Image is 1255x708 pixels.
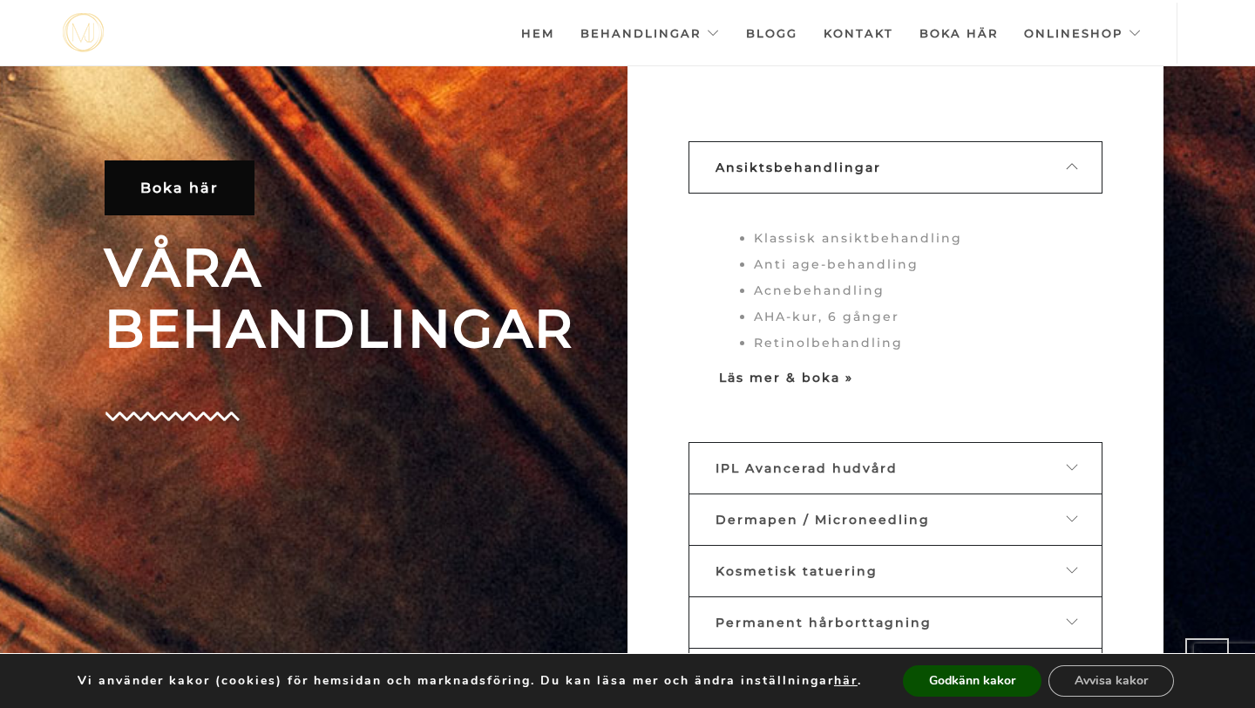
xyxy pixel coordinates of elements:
[105,298,614,359] span: BEHANDLINGAR
[689,442,1102,494] a: IPL Avancerad hudvård
[903,665,1041,697] button: Godkänn kakor
[105,412,240,421] img: Group-4-copy-8
[754,303,1072,330] li: AHA-kur, 6 gånger
[754,277,1072,303] li: Acnebehandling
[824,3,893,64] a: Kontakt
[63,13,104,52] img: mjstudio
[754,251,1072,277] li: Anti age-behandling
[834,673,858,689] button: här
[580,3,720,64] a: Behandlingar
[521,3,554,64] a: Hem
[716,460,898,476] span: IPL Avancerad hudvård
[716,615,932,630] span: Permanent hårborttagning
[716,512,930,528] span: Dermapen / Microneedling
[689,494,1102,546] a: Dermapen / Microneedling
[746,3,797,64] a: Blogg
[689,648,1102,700] a: Naglar
[716,160,881,175] span: Ansiktsbehandlingar
[1024,3,1142,64] a: Onlineshop
[689,596,1102,649] a: Permanent hårborttagning
[105,160,254,215] a: Boka här
[719,370,853,385] a: Läs mer & boka »
[919,3,998,64] a: Boka här
[689,141,1102,194] a: Ansiktsbehandlingar
[716,563,878,579] span: Kosmetisk tatuering
[78,673,862,689] p: Vi använder kakor (cookies) för hemsidan och marknadsföring. Du kan läsa mer och ändra inställnin...
[689,545,1102,597] a: Kosmetisk tatuering
[1048,665,1174,697] button: Avvisa kakor
[63,13,104,52] a: mjstudio mjstudio mjstudio
[754,330,1072,356] li: Retinolbehandling
[754,225,1072,251] li: Klassisk ansiktbehandling
[140,180,219,196] span: Boka här
[105,237,614,298] span: VÅRA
